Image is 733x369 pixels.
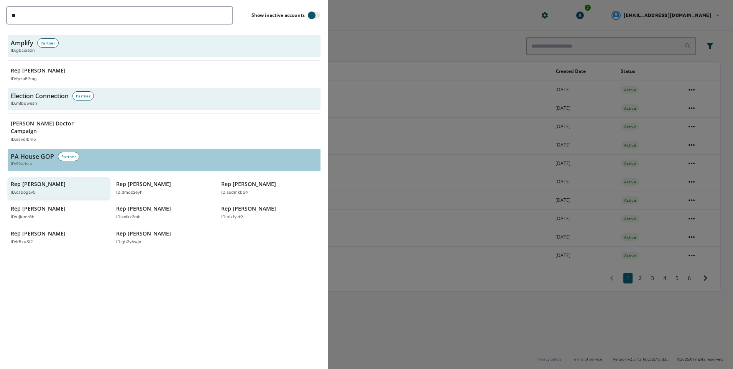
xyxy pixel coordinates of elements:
button: Rep [PERSON_NAME]ID:csbogav5 [8,177,110,199]
span: ID: mlbuwesh [11,100,37,107]
button: Election ConnectionPartnerID:mlbuwesh [8,88,320,110]
div: Partner [72,91,94,100]
span: ID: gbcoi3zn [11,48,35,54]
button: AmplifyPartnerID:gbcoi3zn [8,35,320,57]
p: ID: csbogav5 [11,189,36,196]
p: ID: kxikz2mb [116,214,141,221]
button: Rep [PERSON_NAME]ID:ujlumr8h [8,202,110,224]
h3: PA House GOP [11,152,54,161]
p: Rep [PERSON_NAME] [221,205,276,213]
h3: Election Connection [11,91,69,100]
p: ID: gb2y6wjo [116,239,141,245]
p: Rep [PERSON_NAME] [116,180,171,188]
div: Partner [58,152,79,161]
p: ID: lr5zu3i2 [11,239,33,245]
button: PA House GOPPartnerID:fi2udvja [8,149,320,171]
p: ID: ssdmkbp4 [221,189,248,196]
p: Rep [PERSON_NAME] [11,180,66,188]
p: ID: fpza59mg [11,76,37,82]
h3: Amplify [11,38,33,48]
button: Rep [PERSON_NAME]ID:lr5zu3i2 [8,227,110,249]
p: ID: plxfyjd9 [221,214,243,221]
button: Rep [PERSON_NAME]ID:gb2y6wjo [113,227,215,249]
p: Rep [PERSON_NAME] [116,205,171,213]
p: ID: ujlumr8h [11,214,35,221]
button: Rep [PERSON_NAME]ID:fpza59mg [8,64,110,86]
span: ID: fi2udvja [11,161,32,168]
p: Rep [PERSON_NAME] [11,205,66,213]
p: [PERSON_NAME] Doctor Campaign [11,120,99,135]
p: ID: dm6c2eyh [116,189,143,196]
button: Rep [PERSON_NAME]ID:dm6c2eyh [113,177,215,199]
div: Partner [37,38,59,48]
p: ID: esvdlbm5 [11,137,36,143]
button: Rep [PERSON_NAME]ID:ssdmkbp4 [218,177,320,199]
p: Rep [PERSON_NAME] [116,230,171,237]
button: Rep [PERSON_NAME]ID:kxikz2mb [113,202,215,224]
p: Rep [PERSON_NAME] [11,67,66,74]
p: Rep [PERSON_NAME] [221,180,276,188]
p: Rep [PERSON_NAME] [11,230,66,237]
button: [PERSON_NAME] Doctor CampaignID:esvdlbm5 [8,117,110,146]
button: Rep [PERSON_NAME]ID:plxfyjd9 [218,202,320,224]
label: Show inactive accounts [251,12,305,18]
